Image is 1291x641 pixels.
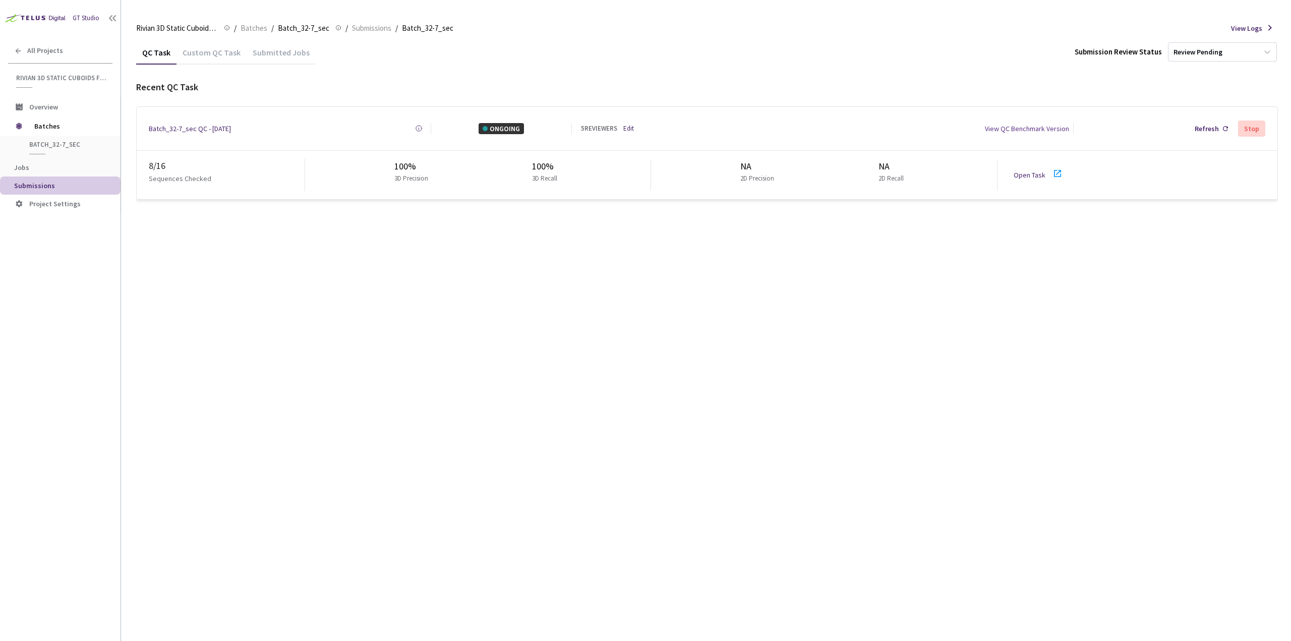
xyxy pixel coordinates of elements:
[27,46,63,55] span: All Projects
[1231,23,1262,34] span: View Logs
[402,22,453,34] span: Batch_32-7_sec
[149,159,305,173] div: 8 / 16
[136,47,177,65] div: QC Task
[136,22,218,34] span: Rivian 3D Static Cuboids fixed[2024-25]
[247,47,316,65] div: Submitted Jobs
[234,22,237,34] li: /
[1014,170,1045,180] a: Open Task
[136,80,1278,94] div: Recent QC Task
[149,173,211,184] p: Sequences Checked
[345,22,348,34] li: /
[740,173,774,184] p: 2D Precision
[395,22,398,34] li: /
[394,159,432,173] div: 100%
[623,124,634,134] a: Edit
[985,123,1069,134] div: View QC Benchmark Version
[14,181,55,190] span: Submissions
[14,163,29,172] span: Jobs
[73,13,99,23] div: GT Studio
[394,173,428,184] p: 3D Precision
[1244,125,1259,133] div: Stop
[29,102,58,111] span: Overview
[34,116,103,136] span: Batches
[581,124,617,134] div: 5 REVIEWERS
[1075,46,1162,58] div: Submission Review Status
[878,173,904,184] p: 2D Recall
[1195,123,1219,134] div: Refresh
[177,47,247,65] div: Custom QC Task
[350,22,393,33] a: Submissions
[1173,47,1222,57] div: Review Pending
[532,173,557,184] p: 3D Recall
[241,22,267,34] span: Batches
[271,22,274,34] li: /
[740,159,778,173] div: NA
[29,199,81,208] span: Project Settings
[278,22,329,34] span: Batch_32-7_sec
[479,123,524,134] div: ONGOING
[532,159,561,173] div: 100%
[149,123,231,134] a: Batch_32-7_sec QC - [DATE]
[878,159,908,173] div: NA
[352,22,391,34] span: Submissions
[239,22,269,33] a: Batches
[29,140,104,149] span: Batch_32-7_sec
[16,74,106,82] span: Rivian 3D Static Cuboids fixed[2024-25]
